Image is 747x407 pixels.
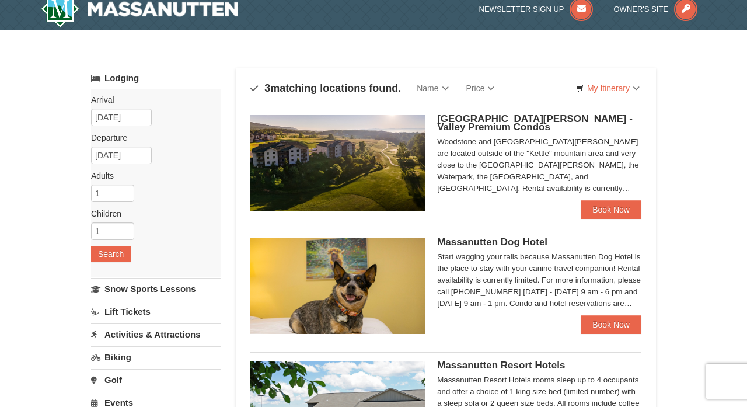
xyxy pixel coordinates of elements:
a: Snow Sports Lessons [91,278,221,300]
div: Woodstone and [GEOGRAPHIC_DATA][PERSON_NAME] are located outside of the "Kettle" mountain area an... [437,136,641,194]
button: Search [91,246,131,262]
span: Massanutten Resort Hotels [437,360,565,371]
a: Lift Tickets [91,301,221,322]
h4: matching locations found. [250,82,401,94]
a: Name [408,76,457,100]
a: Lodging [91,68,221,89]
a: Book Now [581,315,641,334]
a: Book Now [581,200,641,219]
div: Start wagging your tails because Massanutten Dog Hotel is the place to stay with your canine trav... [437,251,641,309]
a: Owner's Site [614,5,698,13]
a: Biking [91,346,221,368]
label: Departure [91,132,212,144]
img: 27428181-5-81c892a3.jpg [250,238,425,334]
span: 3 [264,82,270,94]
span: Newsletter Sign Up [479,5,564,13]
a: Newsletter Sign Up [479,5,594,13]
span: Massanutten Dog Hotel [437,236,547,248]
label: Children [91,208,212,220]
a: My Itinerary [568,79,647,97]
span: [GEOGRAPHIC_DATA][PERSON_NAME] - Valley Premium Condos [437,113,633,133]
a: Golf [91,369,221,391]
label: Adults [91,170,212,182]
label: Arrival [91,94,212,106]
img: 19219041-4-ec11c166.jpg [250,115,425,211]
a: Activities & Attractions [91,323,221,345]
a: Price [458,76,504,100]
span: Owner's Site [614,5,669,13]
